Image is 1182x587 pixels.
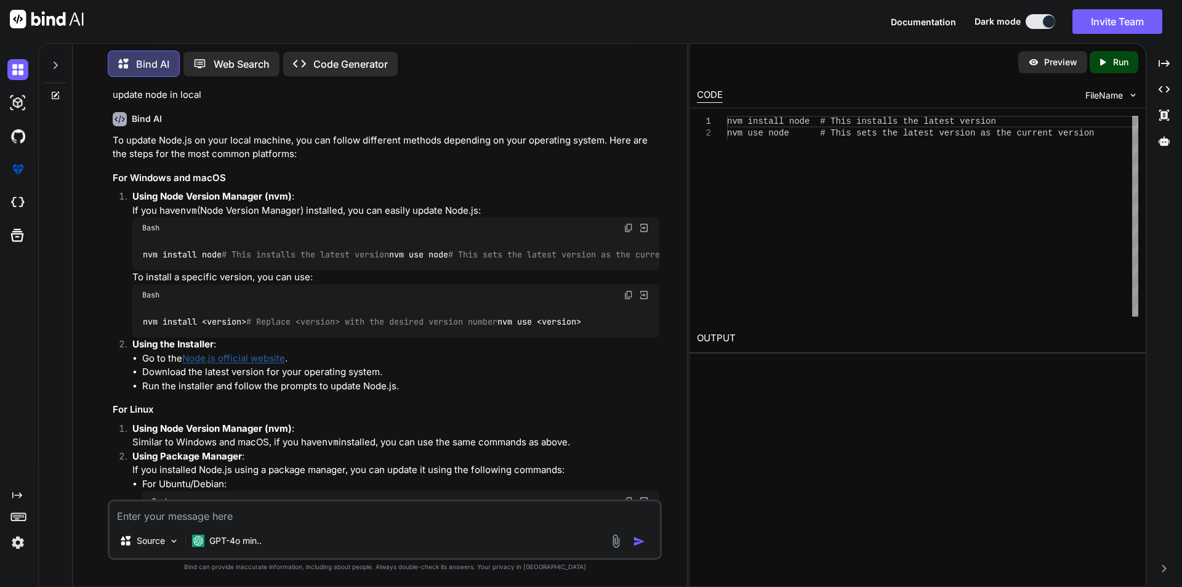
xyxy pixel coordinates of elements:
strong: Using Node Version Manager (nvm) [132,423,292,434]
p: update node in local [113,88,659,102]
img: darkChat [7,59,28,80]
li: Go to the . [142,352,659,366]
p: GPT-4o min.. [209,535,262,547]
a: Node.js official website [182,352,285,364]
strong: Using Node Version Manager (nvm) [132,190,292,202]
span: FileName [1085,89,1123,102]
span: nvm use node # This sets the latest versio [727,128,970,138]
p: : If you installed Node.js using a package manager, you can update it using the following commands: [132,450,659,477]
code: nvm install node nvm use node [142,248,710,261]
p: Source [137,535,165,547]
span: Bash [142,290,159,300]
p: Web Search [214,57,270,71]
span: Bash [142,223,159,233]
li: Download the latest version for your operating system. [142,365,659,379]
img: attachment [609,534,623,548]
p: : If you have (Node Version Manager) installed, you can easily update Node.js: [132,190,659,217]
code: nvm [322,436,339,448]
img: GPT-4o mini [192,535,204,547]
code: nvm [180,204,197,217]
span: # This installs the latest version [222,249,389,260]
img: Open in Browser [638,496,649,507]
img: Pick Models [169,536,179,546]
img: icon [633,535,645,548]
img: cloudideIcon [7,192,28,213]
img: copy [624,223,633,233]
p: : Similar to Windows and macOS, if you have installed, you can use the same commands as above. [132,422,659,450]
span: Documentation [891,17,956,27]
img: settings [7,532,28,553]
img: Bind AI [10,10,84,28]
div: CODE [697,88,723,103]
p: Bind AI [136,57,169,71]
img: Open in Browser [638,222,649,233]
div: 2 [697,128,711,139]
h6: Bind AI [132,113,162,125]
p: Preview [1044,56,1077,68]
p: To update Node.js on your local machine, you can follow different methods depending on your opera... [113,134,659,161]
button: Documentation [891,15,956,28]
h3: For Windows and macOS [113,171,659,185]
li: Run the installer and follow the prompts to update Node.js. [142,379,659,394]
button: Invite Team [1072,9,1162,34]
p: Run [1113,56,1128,68]
p: To install a specific version, you can use: [132,270,659,285]
span: n as the current version [970,128,1095,138]
span: nvm install node # This installs the latest ve [727,116,970,126]
img: darkAi-studio [7,92,28,113]
span: rsion [970,116,996,126]
span: # Replace <version> with the desired version number [246,316,497,327]
h2: OUTPUT [689,324,1146,353]
strong: Using Package Manager [132,450,242,462]
span: # This sets the latest version as the current version [448,249,709,260]
img: premium [7,159,28,180]
p: Code Generator [313,57,388,71]
p: Bind can provide inaccurate information, including about people. Always double-check its answers.... [108,562,662,572]
strong: Using the Installer [132,338,214,350]
img: githubDark [7,126,28,147]
h3: For Linux [113,403,659,417]
img: preview [1028,57,1039,68]
img: chevron down [1128,90,1138,100]
p: For Ubuntu/Debian: [142,477,659,492]
img: copy [624,496,633,506]
p: : [132,338,659,352]
img: Open in Browser [638,289,649,301]
code: nvm install <version> nvm use <version> [142,315,582,328]
span: Bash [152,496,169,506]
span: Dark mode [975,15,1021,28]
img: copy [624,290,633,300]
div: 1 [697,116,711,128]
